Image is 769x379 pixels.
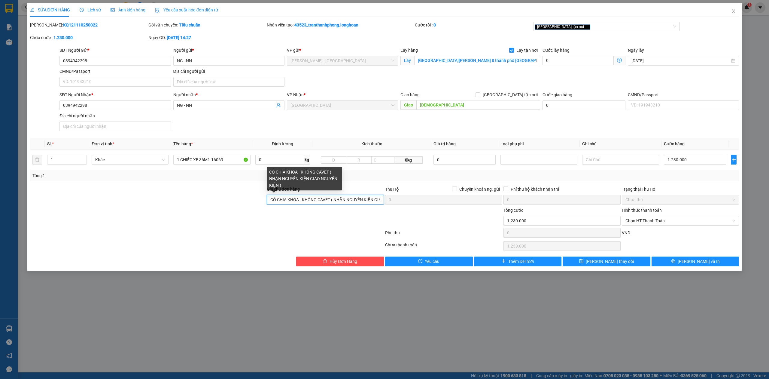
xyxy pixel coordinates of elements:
[416,100,540,110] input: Dọc đường
[276,103,281,108] span: user-add
[580,138,661,150] th: Ghi chú
[32,155,42,165] button: delete
[173,155,250,165] input: VD: Bàn, Ghế
[267,167,342,190] div: CÓ CHÌA KHÓA - KHÔNG CAVET ( NHẬN NGUYÊN KIỆN GIAO NGUYÊN KIỆN )
[40,12,123,18] span: Ngày in phiếu: 10:31 ngày
[30,8,70,12] span: SỬA ĐƠN HÀNG
[290,101,394,110] span: Thanh Hóa
[514,47,540,54] span: Lấy tận nơi
[582,155,659,165] input: Ghi Chú
[80,8,84,12] span: clock-circle
[671,259,675,264] span: printer
[179,23,200,27] b: Tiêu chuẩn
[622,230,630,235] span: VND
[508,186,562,193] span: Phí thu hộ khách nhận trả
[384,242,503,252] div: Chưa thanh toán
[502,259,506,264] span: plus
[92,141,114,146] span: Đơn vị tính
[543,48,570,53] label: Cước lấy hàng
[474,257,562,266] button: plusThêm ĐH mới
[400,92,420,97] span: Giao hàng
[631,57,730,64] input: Ngày lấy
[287,47,398,54] div: VP gửi
[296,257,384,266] button: deleteHủy Đơn Hàng
[414,56,540,65] input: Lấy tận nơi
[731,157,736,162] span: plus
[294,23,358,27] b: 43523_tranthanhphong.longhoan
[385,187,399,192] span: Thu Hộ
[330,258,357,265] span: Hủy Đơn Hàng
[173,91,284,98] div: Người nhận
[731,9,736,14] span: close
[625,195,735,204] span: Chưa thu
[346,156,372,164] input: R
[30,8,34,12] span: edit
[503,208,523,213] span: Tổng cước
[725,3,742,20] button: Close
[457,186,502,193] span: Chuyển khoản ng. gửi
[678,258,720,265] span: [PERSON_NAME] và In
[586,258,634,265] span: [PERSON_NAME] thay đổi
[155,8,218,12] span: Yêu cầu xuất hóa đơn điện tử
[321,156,346,164] input: D
[508,258,534,265] span: Thêm ĐH mới
[625,216,735,225] span: Chọn HT Thanh Toán
[394,156,423,164] span: 0kg
[371,156,394,164] input: C
[480,91,540,98] span: [GEOGRAPHIC_DATA] tận nơi
[173,68,284,75] div: Địa chỉ người gửi
[59,112,171,119] div: Địa chỉ người nhận
[400,56,414,65] span: Lấy
[652,257,739,266] button: printer[PERSON_NAME] và In
[287,92,304,97] span: VP Nhận
[628,48,644,53] label: Ngày lấy
[628,91,739,98] div: CMND/Passport
[731,155,737,165] button: plus
[433,23,436,27] b: 0
[415,22,532,28] div: Cước rồi :
[59,68,171,75] div: CMND/Passport
[384,230,503,240] div: Phụ thu
[155,8,160,13] img: icon
[63,23,98,27] b: KQ121110250022
[17,20,32,26] strong: CSKH:
[148,34,266,41] div: Ngày GD:
[543,92,572,97] label: Cước giao hàng
[173,77,284,87] input: Địa chỉ của người gửi
[173,141,193,146] span: Tên hàng
[543,100,625,110] input: Cước giao hàng
[59,91,171,98] div: SĐT Người Nhận
[30,22,147,28] div: [PERSON_NAME]:
[425,258,439,265] span: Yêu cầu
[433,141,456,146] span: Giá trị hàng
[2,20,46,31] span: [PHONE_NUMBER]
[111,8,115,12] span: picture
[2,36,91,45] span: Mã đơn: KQ121110250008
[148,22,266,28] div: Gói vận chuyển:
[543,56,614,65] input: Cước lấy hàng
[80,8,101,12] span: Lịch sử
[304,155,310,165] span: kg
[59,47,171,54] div: SĐT Người Gửi
[32,172,296,179] div: Tổng: 1
[59,122,171,131] input: Địa chỉ của người nhận
[267,22,414,28] div: Nhân viên tạo:
[535,24,590,30] span: [GEOGRAPHIC_DATA] tận nơi
[664,141,685,146] span: Cước hàng
[622,208,662,213] label: Hình thức thanh toán
[272,141,293,146] span: Định lượng
[498,138,580,150] th: Loại phụ phí
[400,100,416,110] span: Giao
[563,257,650,266] button: save[PERSON_NAME] thay đổi
[267,195,384,205] input: Ghi chú đơn hàng
[617,58,622,63] span: dollar-circle
[385,257,473,266] button: exclamation-circleYêu cầu
[418,259,422,264] span: exclamation-circle
[400,48,418,53] span: Lấy hàng
[95,155,165,164] span: Khác
[167,35,191,40] b: [DATE] 14:27
[47,20,120,31] span: CÔNG TY TNHH CHUYỂN PHÁT NHANH BẢO AN
[323,259,327,264] span: delete
[290,56,394,65] span: Hồ Chí Minh : Kho Quận 12
[53,35,73,40] b: 1.230.000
